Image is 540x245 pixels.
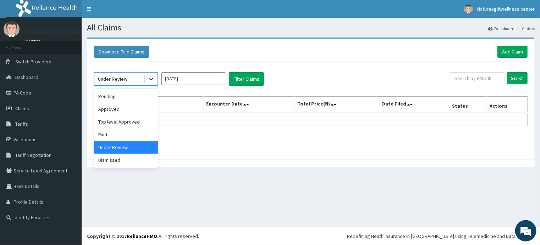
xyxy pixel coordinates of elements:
textarea: Type your message and hit 'Enter' [4,167,135,192]
li: Claims [515,25,535,32]
span: We're online! [41,76,98,147]
a: Dashboard [488,25,514,32]
span: Switch Providers [15,58,51,65]
th: Total Price(₦) [294,97,379,113]
input: Select Month and Year [161,72,225,85]
img: User Image [464,5,473,13]
th: Status [449,97,486,113]
h1: All Claims [87,23,535,32]
th: Actions [487,97,528,113]
img: User Image [4,21,20,37]
span: Dashboard [15,74,38,80]
span: Tariff Negotiation [15,152,51,158]
a: Online [25,39,42,44]
div: Approved [94,103,158,115]
span: Tariffs [15,121,28,127]
div: Top level Approved [94,115,158,128]
div: Paid [94,128,158,141]
button: Download Paid Claims [94,46,149,58]
div: Minimize live chat window [116,4,133,21]
footer: All rights reserved. [82,227,540,245]
a: RelianceHMO [127,233,157,239]
div: Redefining Heath Insurance in [GEOGRAPHIC_DATA] using Telemedicine and Data Science! [347,233,535,240]
div: Under Review [94,141,158,154]
button: Filter Claims [229,72,264,86]
div: Pending [94,90,158,103]
div: Chat with us now [37,40,119,49]
a: Add Claim [497,46,528,58]
th: Encounter Date [203,97,294,113]
span: Naturesgiftwellness center [477,6,535,12]
span: Claims [15,105,29,112]
input: Search by HMO ID [450,72,505,84]
div: Under Review [98,75,127,82]
th: Date Filed [379,97,449,113]
strong: Copyright © 2017 . [87,233,159,239]
img: d_794563401_company_1708531726252_794563401 [13,35,29,53]
input: Search [507,72,528,84]
p: Naturesgiftwellness center [25,29,101,35]
div: Dismissed [94,154,158,166]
